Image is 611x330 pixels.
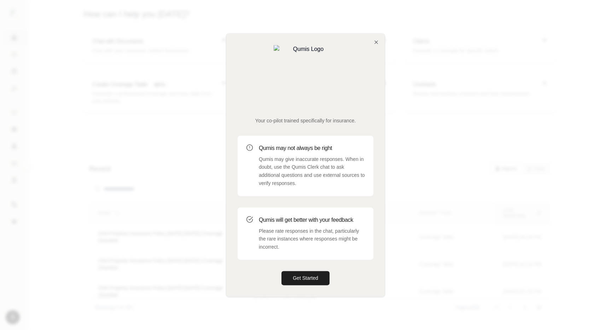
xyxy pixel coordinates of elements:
[259,155,365,187] p: Qumis may give inaccurate responses. When in doubt, use the Qumis Clerk chat to ask additional qu...
[281,271,330,285] button: Get Started
[238,117,373,124] p: Your co-pilot trained specifically for insurance.
[259,227,365,251] p: Please rate responses in the chat, particularly the rare instances where responses might be incor...
[259,144,365,152] h3: Qumis may not always be right
[274,45,337,109] img: Qumis Logo
[259,216,365,224] h3: Qumis will get better with your feedback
